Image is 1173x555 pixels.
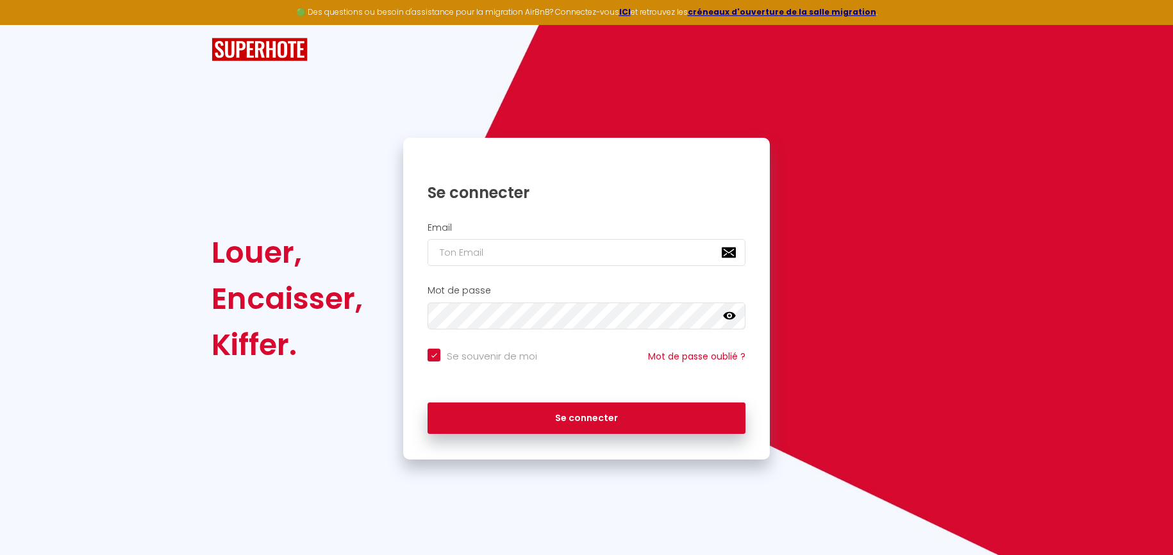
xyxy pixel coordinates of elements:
[428,285,745,296] h2: Mot de passe
[428,183,745,203] h1: Se connecter
[428,239,745,266] input: Ton Email
[212,322,363,368] div: Kiffer.
[212,229,363,276] div: Louer,
[619,6,631,17] a: ICI
[648,350,745,363] a: Mot de passe oublié ?
[428,402,745,435] button: Se connecter
[428,222,745,233] h2: Email
[10,5,49,44] button: Ouvrir le widget de chat LiveChat
[212,276,363,322] div: Encaisser,
[688,6,876,17] a: créneaux d'ouverture de la salle migration
[212,38,308,62] img: SuperHote logo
